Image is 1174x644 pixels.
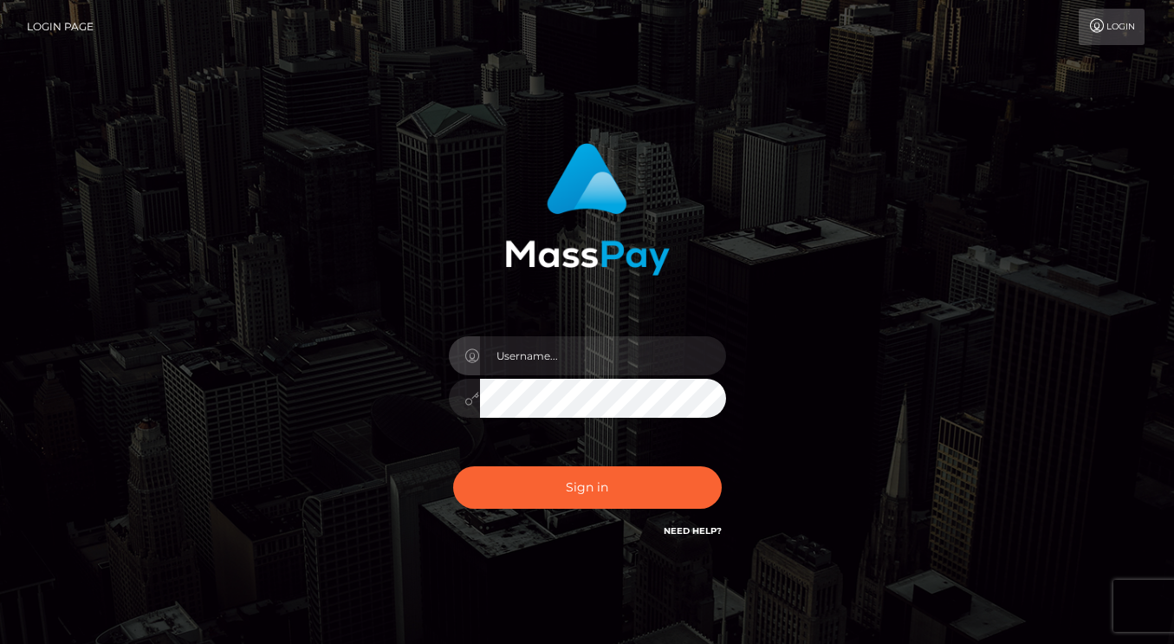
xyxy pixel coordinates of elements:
[27,9,94,45] a: Login Page
[664,525,722,537] a: Need Help?
[453,466,722,509] button: Sign in
[480,336,726,375] input: Username...
[505,143,670,276] img: MassPay Login
[1079,9,1145,45] a: Login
